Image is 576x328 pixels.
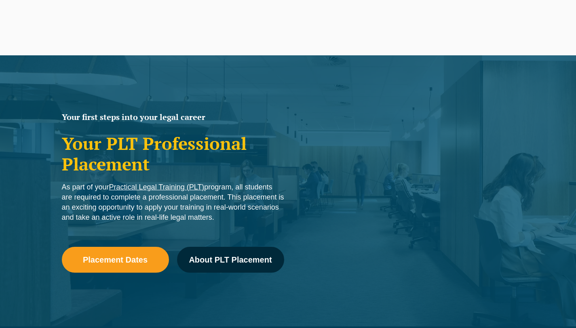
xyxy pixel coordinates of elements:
a: Placement Dates [62,247,169,273]
span: Placement Dates [83,256,148,264]
a: About PLT Placement [177,247,284,273]
span: As part of your program, all students are required to complete a professional placement. This pla... [62,183,284,221]
span: About PLT Placement [189,256,272,264]
h1: Your PLT Professional Placement [62,133,284,174]
a: Practical Legal Training (PLT) [109,183,205,191]
h2: Your first steps into your legal career [62,113,284,121]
